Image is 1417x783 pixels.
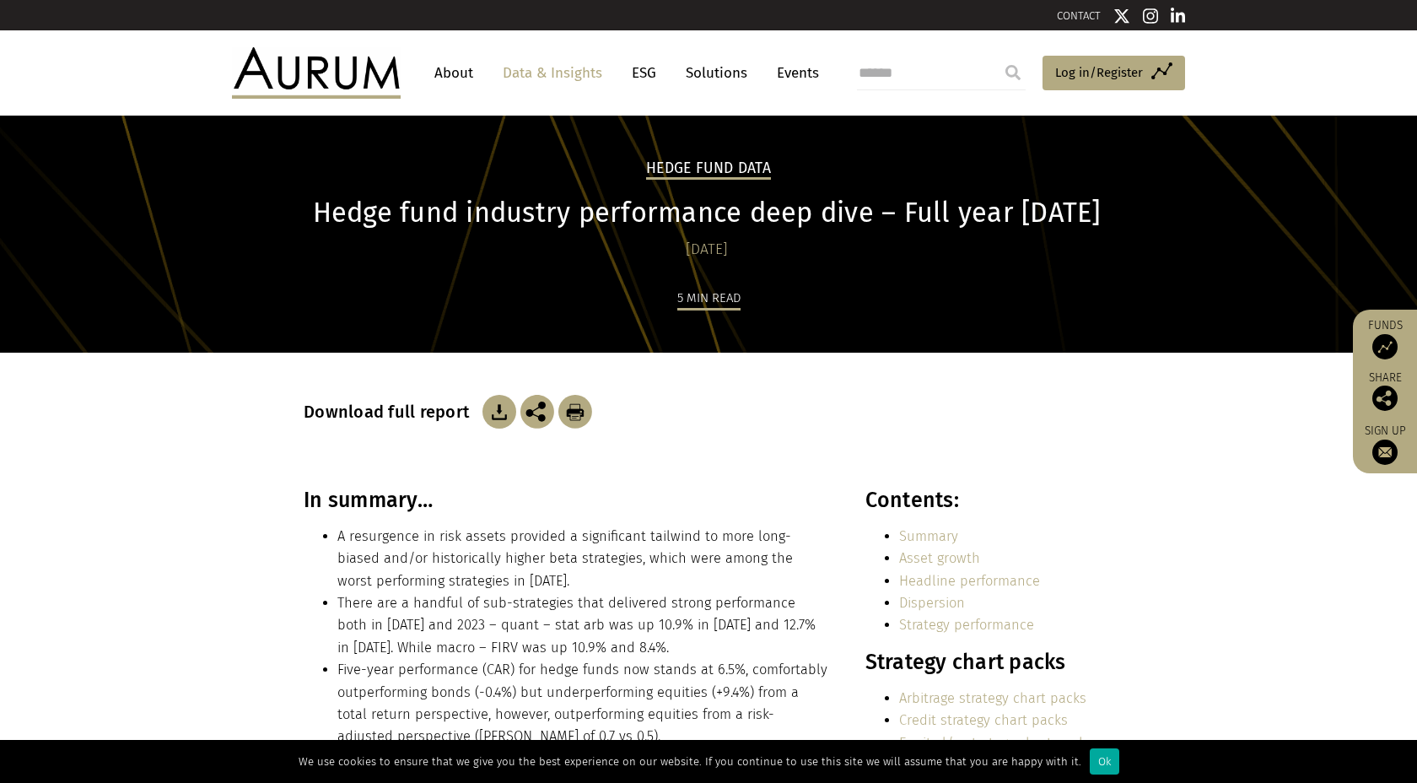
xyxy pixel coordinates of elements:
div: Share [1361,372,1409,411]
a: About [426,57,482,89]
a: Events [768,57,819,89]
span: Log in/Register [1055,62,1143,83]
a: Solutions [677,57,756,89]
div: Ok [1090,748,1119,775]
img: Linkedin icon [1171,8,1186,24]
h3: In summary… [304,488,828,513]
a: Equity l/s strategy chart packs [899,735,1092,751]
img: Instagram icon [1143,8,1158,24]
img: Access Funds [1372,334,1398,359]
a: Data & Insights [494,57,611,89]
input: Submit [996,56,1030,89]
div: 5 min read [677,288,741,310]
a: Asset growth [899,550,980,566]
a: Dispersion [899,595,965,611]
img: Aurum [232,47,401,98]
a: Credit strategy chart packs [899,712,1068,728]
li: There are a handful of sub-strategies that delivered strong performance both in [DATE] and 2023 –... [337,592,828,659]
img: Download Article [482,395,516,429]
a: Headline performance [899,573,1040,589]
a: ESG [623,57,665,89]
img: Twitter icon [1113,8,1130,24]
h3: Contents: [865,488,1109,513]
a: Arbitrage strategy chart packs [899,690,1086,706]
h1: Hedge fund industry performance deep dive – Full year [DATE] [304,197,1109,229]
h3: Strategy chart packs [865,650,1109,675]
img: Download Article [558,395,592,429]
img: Share this post [520,395,554,429]
a: Strategy performance [899,617,1034,633]
img: Sign up to our newsletter [1372,440,1398,465]
div: [DATE] [304,238,1109,262]
a: CONTACT [1057,9,1101,22]
a: Summary [899,528,958,544]
h2: Hedge Fund Data [646,159,771,180]
img: Share this post [1372,386,1398,411]
li: Five-year performance (CAR) for hedge funds now stands at 6.5%, comfortably outperforming bonds (... [337,659,828,748]
a: Sign up [1361,424,1409,465]
h3: Download full report [304,402,478,422]
a: Log in/Register [1043,56,1185,91]
li: A resurgence in risk assets provided a significant tailwind to more long-biased and/or historical... [337,526,828,592]
a: Funds [1361,318,1409,359]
